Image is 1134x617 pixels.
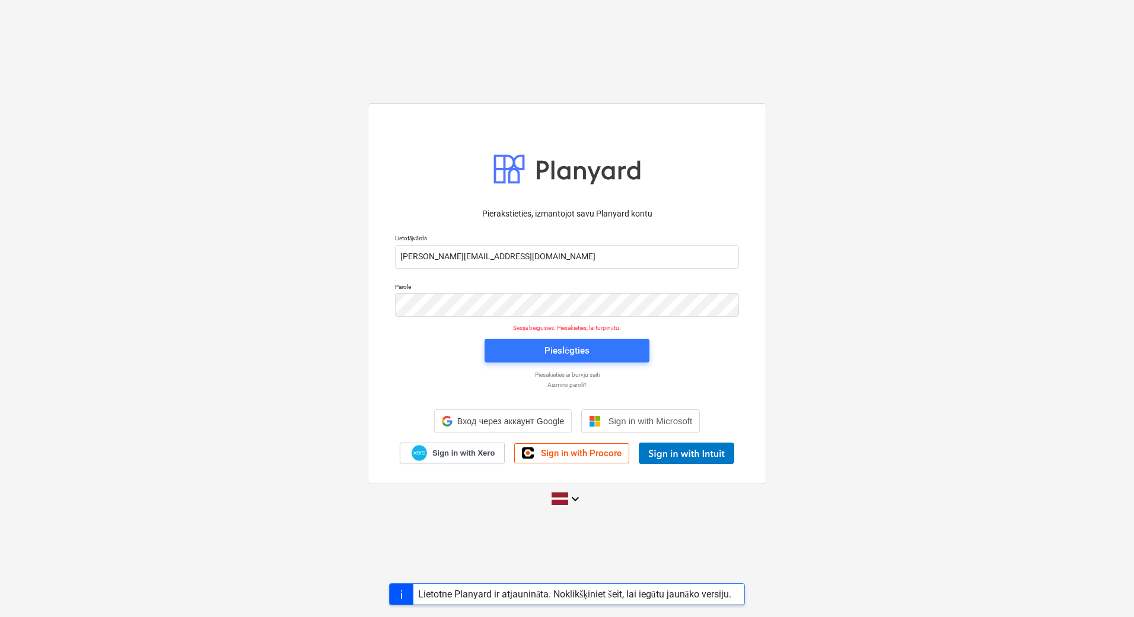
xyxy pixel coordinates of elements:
span: Sign in with Xero [432,448,495,459]
span: Вход через аккаунт Google [457,416,565,426]
p: Pierakstieties, izmantojot savu Planyard kontu [395,208,739,220]
div: Вход через аккаунт Google [434,409,572,433]
p: Lietotājvārds [395,234,739,244]
p: Parole [395,283,739,293]
p: Sesija beigusies. Piesakieties, lai turpinātu. [388,324,746,332]
input: Lietotājvārds [395,245,739,269]
span: Sign in with Microsoft [608,416,692,426]
img: Xero logo [412,445,427,461]
a: Piesakieties ar burvju saiti [389,371,745,379]
a: Sign in with Procore [514,443,629,463]
i: keyboard_arrow_down [568,492,582,506]
div: Lietotne Planyard ir atjaunināta. Noklikšķiniet šeit, lai iegūtu jaunāko versiju. [418,589,731,600]
div: Pieslēgties [544,343,590,358]
a: Sign in with Xero [400,443,505,463]
a: Aizmirsi paroli? [389,381,745,389]
span: Sign in with Procore [541,448,622,459]
button: Pieslēgties [485,339,649,362]
img: Microsoft logo [589,415,601,427]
